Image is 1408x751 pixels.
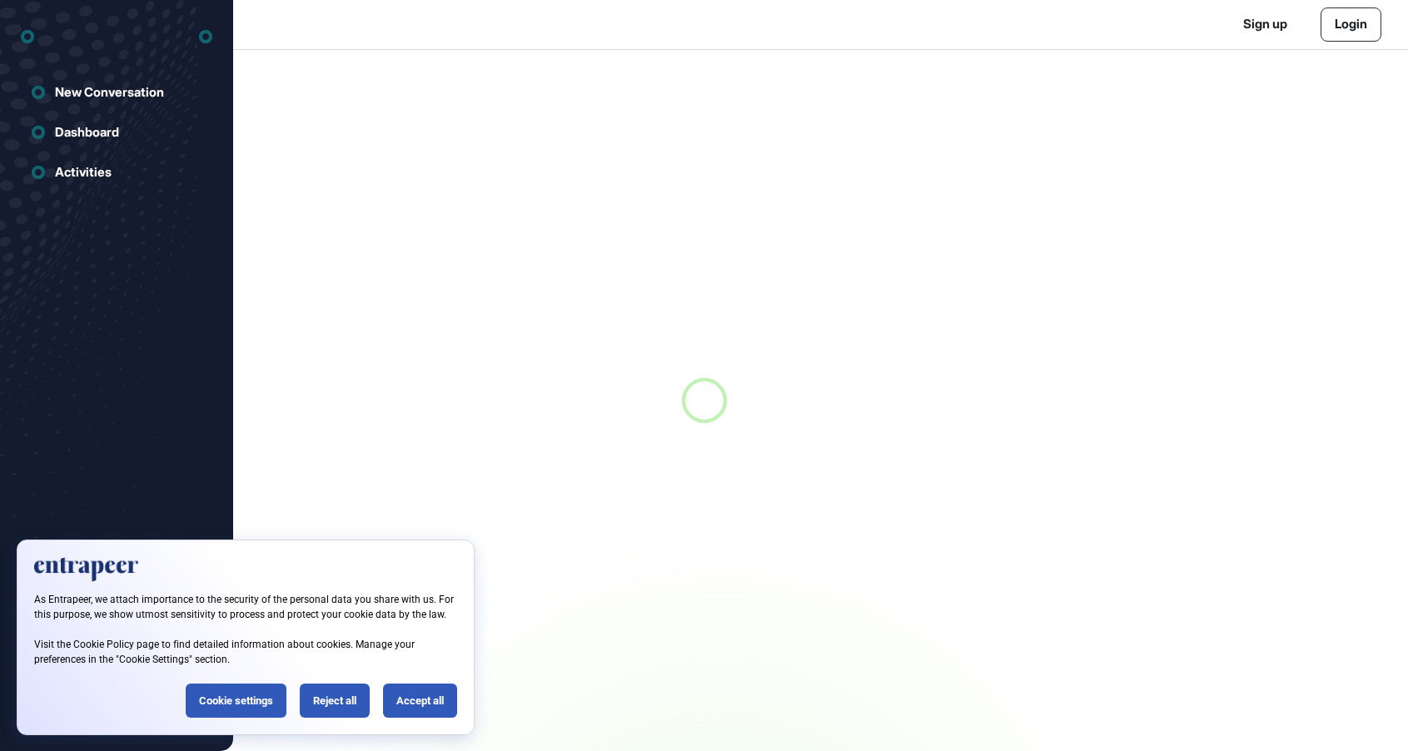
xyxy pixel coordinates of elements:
a: Sign up [1243,15,1287,34]
div: Activities [55,165,112,180]
div: Dashboard [55,125,119,140]
div: entrapeer-logo [21,23,34,50]
a: Login [1321,7,1381,42]
div: New Conversation [55,85,164,100]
